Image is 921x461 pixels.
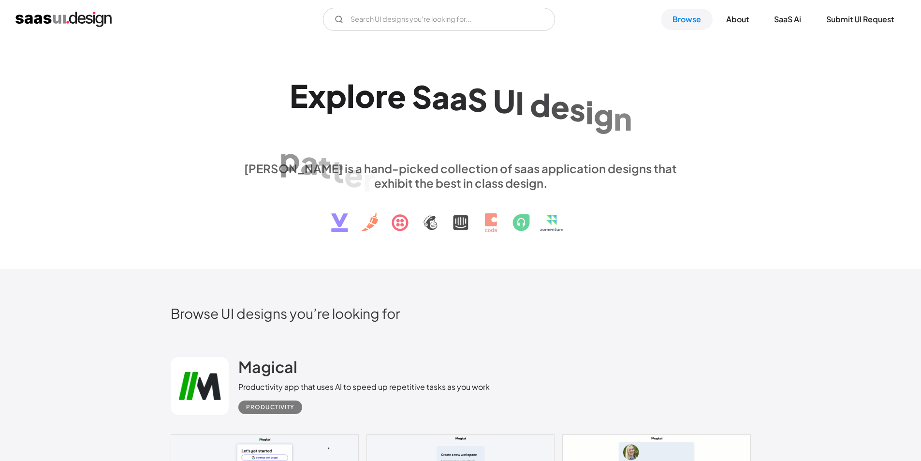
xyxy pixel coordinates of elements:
[290,77,308,114] div: E
[238,161,683,190] div: [PERSON_NAME] is a hand-picked collection of saas application designs that exhibit the best in cl...
[468,81,487,118] div: S
[432,78,450,116] div: a
[238,357,297,376] h2: Magical
[171,305,751,322] h2: Browse UI designs you’re looking for
[347,77,355,114] div: l
[344,156,363,193] div: e
[515,84,524,121] div: I
[331,152,344,189] div: t
[238,357,297,381] a: Magical
[375,77,387,114] div: r
[551,88,570,125] div: e
[530,86,551,123] div: d
[238,381,490,393] div: Productivity app that uses AI to speed up repetitive tasks as you work
[318,148,331,185] div: t
[412,78,432,115] div: S
[323,8,555,31] form: Email Form
[493,82,515,119] div: U
[363,161,375,198] div: r
[661,9,713,30] a: Browse
[594,96,614,134] div: g
[355,77,375,114] div: o
[323,8,555,31] input: Search UI designs you're looking for...
[614,100,632,137] div: n
[308,77,326,114] div: x
[815,9,906,30] a: Submit UI Request
[314,190,607,240] img: text, icon, saas logo
[246,402,294,413] div: Productivity
[450,79,468,117] div: a
[387,77,406,115] div: e
[15,12,112,27] a: home
[585,93,594,131] div: i
[762,9,813,30] a: SaaS Ai
[300,144,318,181] div: a
[326,77,347,114] div: p
[715,9,760,30] a: About
[570,90,585,128] div: s
[238,77,683,151] h1: Explore SaaS UI design patterns & interactions.
[279,140,300,177] div: p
